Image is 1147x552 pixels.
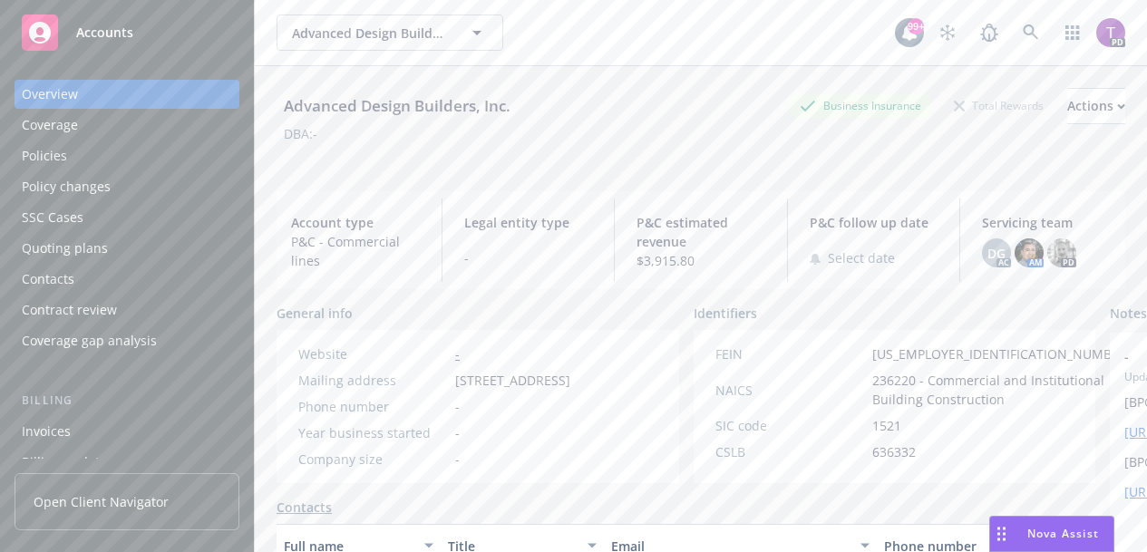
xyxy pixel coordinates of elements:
[828,248,895,267] span: Select date
[694,304,757,323] span: Identifiers
[945,94,1053,117] div: Total Rewards
[990,517,1013,551] div: Drag to move
[277,94,518,118] div: Advanced Design Builders, Inc.
[455,423,460,442] span: -
[791,94,930,117] div: Business Insurance
[22,141,67,170] div: Policies
[22,111,78,140] div: Coverage
[1027,526,1099,541] span: Nova Assist
[291,213,420,232] span: Account type
[715,416,865,435] div: SIC code
[637,213,765,251] span: P&C estimated revenue
[455,397,460,416] span: -
[464,248,593,267] span: -
[15,326,239,355] a: Coverage gap analysis
[637,251,765,270] span: $3,915.80
[15,141,239,170] a: Policies
[715,442,865,461] div: CSLB
[284,124,317,143] div: DBA: -
[15,295,239,324] a: Contract review
[455,371,570,390] span: [STREET_ADDRESS]
[15,172,239,201] a: Policy changes
[455,345,460,363] a: -
[1096,18,1125,47] img: photo
[15,80,239,109] a: Overview
[15,203,239,232] a: SSC Cases
[22,326,157,355] div: Coverage gap analysis
[971,15,1007,51] a: Report a Bug
[298,344,448,363] div: Website
[15,234,239,263] a: Quoting plans
[22,172,111,201] div: Policy changes
[22,295,117,324] div: Contract review
[298,371,448,390] div: Mailing address
[22,234,108,263] div: Quoting plans
[872,442,916,461] span: 636332
[277,498,332,517] a: Contacts
[298,397,448,416] div: Phone number
[76,25,133,40] span: Accounts
[291,232,420,270] span: P&C - Commercial lines
[15,417,239,446] a: Invoices
[982,213,1111,232] span: Servicing team
[715,381,865,400] div: NAICS
[1013,15,1049,51] a: Search
[455,450,460,469] span: -
[22,80,78,109] div: Overview
[15,7,239,58] a: Accounts
[1067,88,1125,124] button: Actions
[1110,304,1147,325] span: Notes
[908,18,924,34] div: 99+
[298,450,448,469] div: Company size
[15,392,239,410] div: Billing
[987,244,1006,263] span: DG
[22,265,74,294] div: Contacts
[15,111,239,140] a: Coverage
[1047,238,1076,267] img: photo
[277,304,353,323] span: General info
[1067,89,1125,123] div: Actions
[872,416,901,435] span: 1521
[872,371,1132,409] span: 236220 - Commercial and Institutional Building Construction
[15,448,239,477] a: Billing updates
[15,265,239,294] a: Contacts
[872,344,1132,363] span: [US_EMPLOYER_IDENTIFICATION_NUMBER]
[292,24,449,43] span: Advanced Design Builders, Inc.
[1015,238,1044,267] img: photo
[22,203,83,232] div: SSC Cases
[715,344,865,363] div: FEIN
[464,213,593,232] span: Legal entity type
[298,423,448,442] div: Year business started
[34,492,169,511] span: Open Client Navigator
[989,516,1114,552] button: Nova Assist
[810,213,938,232] span: P&C follow up date
[22,448,113,477] div: Billing updates
[929,15,966,51] a: Stop snowing
[1055,15,1091,51] a: Switch app
[277,15,503,51] button: Advanced Design Builders, Inc.
[22,417,71,446] div: Invoices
